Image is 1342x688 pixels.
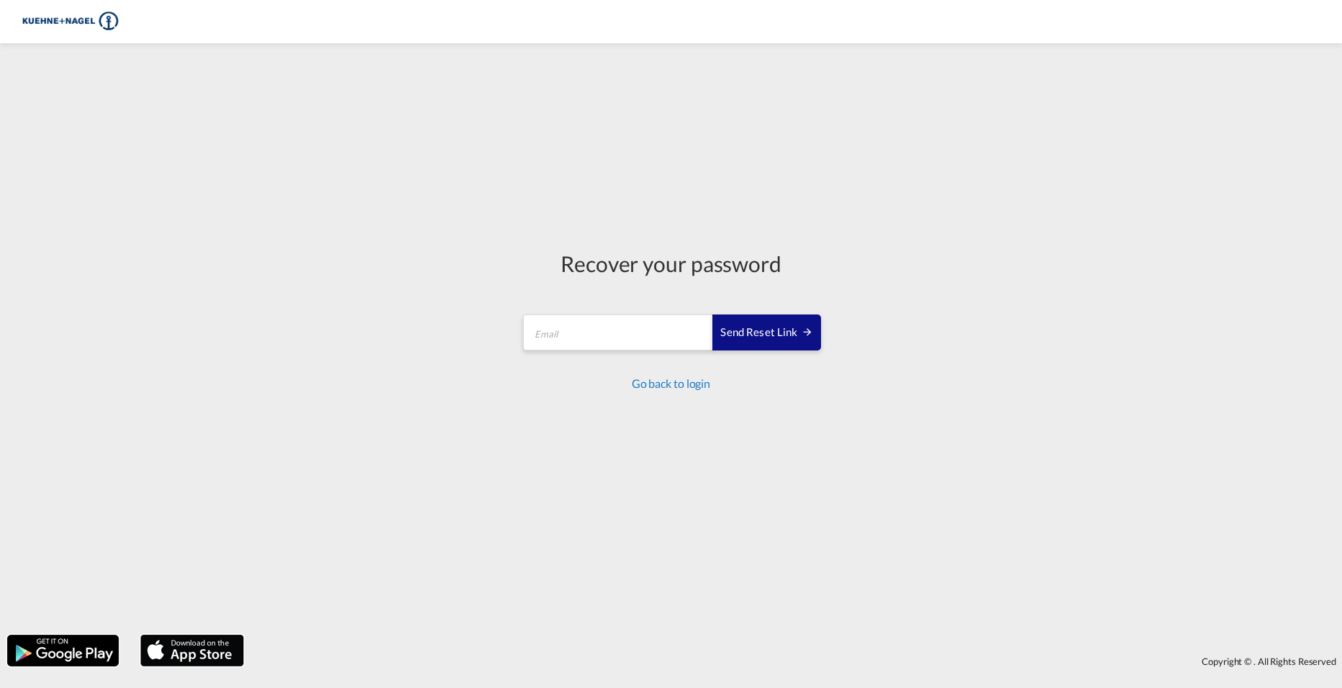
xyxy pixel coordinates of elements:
img: apple.png [139,633,245,668]
img: 36441310f41511efafde313da40ec4a4.png [22,6,119,38]
input: Email [523,314,714,350]
a: Go back to login [632,376,710,390]
md-icon: icon-arrow-right [802,326,813,338]
div: Recover your password [521,248,820,279]
button: SEND RESET LINK [712,314,820,350]
img: google.png [6,633,120,668]
div: Send reset link [720,325,812,341]
div: Copyright © . All Rights Reserved [251,649,1342,674]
